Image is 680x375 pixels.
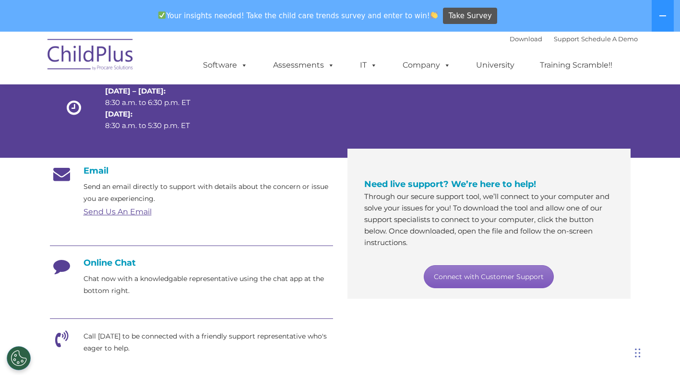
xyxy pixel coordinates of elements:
a: Connect with Customer Support [424,265,554,288]
span: Your insights needed! Take the child care trends survey and enter to win! [155,6,442,25]
span: Take Survey [449,8,492,24]
a: Assessments [263,56,344,75]
a: Training Scramble!! [530,56,622,75]
p: 8:30 a.m. to 6:30 p.m. ET 8:30 a.m. to 5:30 p.m. ET [105,85,207,131]
h4: Online Chat [50,258,333,268]
p: Chat now with a knowledgable representative using the chat app at the bottom right. [84,273,333,297]
div: Drag [635,339,641,367]
strong: [DATE] – [DATE]: [105,86,166,95]
h4: Email [50,165,333,176]
a: Schedule A Demo [581,35,638,43]
p: Send an email directly to support with details about the concern or issue you are experiencing. [84,181,333,205]
button: Cookies Settings [7,346,31,370]
a: Take Survey [443,8,497,24]
a: Software [193,56,257,75]
a: University [466,56,524,75]
a: Support [554,35,579,43]
strong: [DATE]: [105,109,132,118]
a: Send Us An Email [84,207,152,216]
img: ChildPlus by Procare Solutions [43,32,139,80]
p: Through our secure support tool, we’ll connect to your computer and solve your issues for you! To... [364,191,614,248]
img: 👏 [430,12,438,19]
span: Need live support? We’re here to help! [364,179,536,189]
font: | [510,35,638,43]
p: Call [DATE] to be connected with a friendly support representative who's eager to help. [84,330,333,354]
img: ✅ [158,12,166,19]
a: IT [350,56,387,75]
a: Company [393,56,460,75]
iframe: Chat Widget [523,271,680,375]
a: Download [510,35,542,43]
